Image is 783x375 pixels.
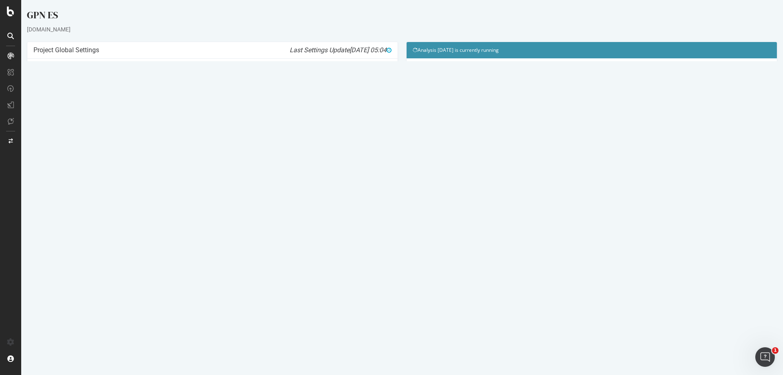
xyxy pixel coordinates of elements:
iframe: Intercom live chat [755,347,775,367]
span: 1 [772,347,779,354]
div: GPN ES [6,8,756,25]
h4: Analysis [DATE] is currently running [391,46,750,54]
span: [DATE] 05:04 [328,46,370,54]
div: [DOMAIN_NAME] [6,25,756,33]
h4: Project Global Settings [12,46,370,54]
i: Last Settings Update [268,46,370,54]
